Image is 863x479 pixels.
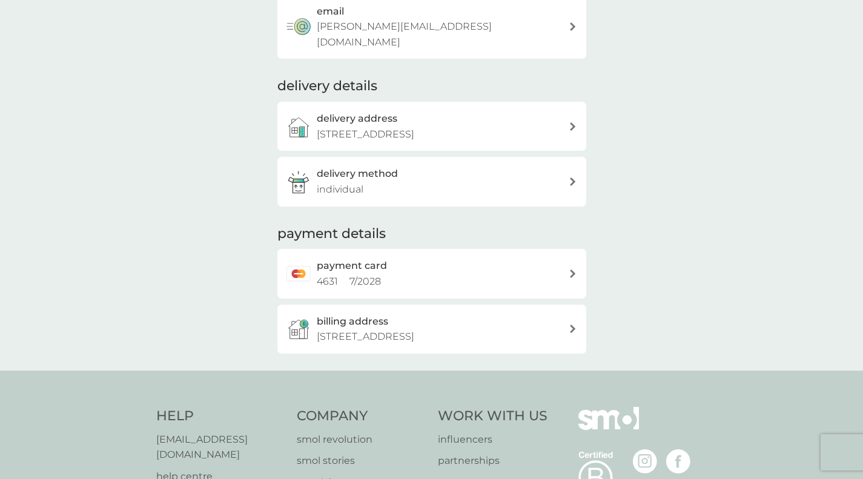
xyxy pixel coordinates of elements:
[317,329,414,345] p: [STREET_ADDRESS]
[297,407,426,426] h4: Company
[317,127,414,142] p: [STREET_ADDRESS]
[277,305,586,354] button: billing address[STREET_ADDRESS]
[317,166,398,182] h3: delivery method
[633,449,657,474] img: visit the smol Instagram page
[277,157,586,206] a: delivery methodindividual
[317,19,569,50] p: [PERSON_NAME][EMAIL_ADDRESS][DOMAIN_NAME]
[277,249,586,298] a: payment card4631 7/2028
[156,432,285,463] a: [EMAIL_ADDRESS][DOMAIN_NAME]
[317,111,397,127] h3: delivery address
[317,314,388,329] h3: billing address
[438,432,547,448] a: influencers
[349,276,381,287] span: 7 / 2028
[438,453,547,469] a: partnerships
[156,407,285,426] h4: Help
[277,225,386,243] h2: payment details
[317,276,338,287] span: 4631
[317,258,387,274] h2: payment card
[277,102,586,151] a: delivery address[STREET_ADDRESS]
[297,453,426,469] a: smol stories
[317,182,363,197] p: individual
[666,449,690,474] img: visit the smol Facebook page
[578,407,639,448] img: smol
[277,77,377,96] h2: delivery details
[438,407,547,426] h4: Work With Us
[297,432,426,448] a: smol revolution
[317,4,344,19] h3: email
